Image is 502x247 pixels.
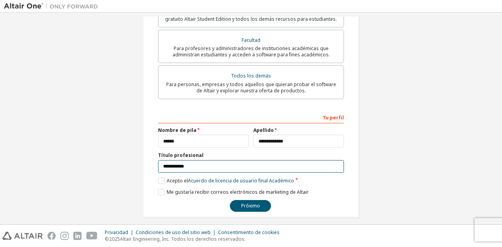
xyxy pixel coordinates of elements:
font: Todos los demás [231,72,271,79]
font: Apellido [253,127,274,133]
img: facebook.svg [47,232,56,240]
font: Altair Engineering, Inc. Todos los derechos reservados. [120,236,246,242]
font: Próximo [241,202,260,209]
img: altair_logo.svg [2,232,43,240]
font: © [105,236,109,242]
font: Para personas, empresas y todos aquellos que quieran probar el software de Altair y explorar nues... [166,81,336,94]
font: Nombre de pila [158,127,196,133]
font: 2025 [109,236,120,242]
font: Condiciones de uso del sitio web [136,229,211,236]
button: Próximo [230,200,271,212]
font: Consentimiento de cookies [218,229,280,236]
img: linkedin.svg [73,232,82,240]
font: Privacidad [105,229,128,236]
img: Altair Uno [4,2,102,10]
font: Título profesional [158,152,204,159]
font: Tu perfil [323,114,344,121]
font: Me gustaría recibir correos electrónicos de marketing de Altair [167,189,309,195]
font: Acepto el [167,177,188,184]
font: Facultad [242,37,260,43]
img: youtube.svg [86,232,98,240]
font: Acuerdo de licencia de usuario final [188,177,268,184]
font: Para profesores y administradores de instituciones académicas que administran estudiantes y acced... [173,45,330,58]
img: instagram.svg [60,232,69,240]
font: Académico [269,177,294,184]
